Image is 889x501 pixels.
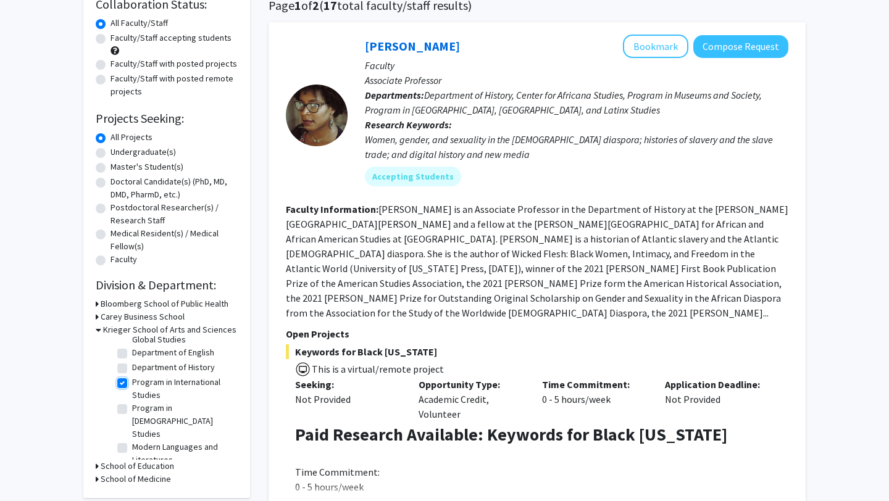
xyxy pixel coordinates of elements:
div: Not Provided [295,392,400,407]
label: All Faculty/Staff [111,17,168,30]
h2: Projects Seeking: [96,111,238,126]
strong: Paid Research Available: Keywords for Black [US_STATE] [295,423,727,445]
h3: School of Education [101,460,174,473]
label: Master's Student(s) [111,160,183,173]
iframe: To enrich screen reader interactions, please activate Accessibility in Grammarly extension settings [9,445,52,492]
div: Women, gender, and sexuality in the [DEMOGRAPHIC_DATA] diaspora; histories of slavery and the sla... [365,132,788,162]
label: Faculty/Staff with posted remote projects [111,72,238,98]
button: Add Jessica Marie Johnson to Bookmarks [623,35,688,58]
span: This is a virtual/remote project [311,363,444,375]
label: Modern Languages and Literatures [132,441,235,466]
label: Faculty [111,253,137,266]
label: Medical Resident(s) / Medical Fellow(s) [111,227,238,253]
label: Doctoral Candidate(s) (PhD, MD, DMD, PharmD, etc.) [111,175,238,201]
b: Faculty Information: [286,203,378,215]
div: 0 - 5 hours/week [533,377,656,421]
p: Seeking: [295,377,400,392]
h3: Carey Business School [101,310,185,323]
p: Open Projects [286,326,788,341]
h2: Division & Department: [96,278,238,292]
button: Compose Request to Jessica Marie Johnson [693,35,788,58]
label: Undergraduate(s) [111,146,176,159]
p: Time Commitment: [542,377,647,392]
mat-chip: Accepting Students [365,167,461,186]
label: Faculty/Staff accepting students [111,31,232,44]
span: Time Commitment: [295,466,380,478]
b: Departments: [365,89,424,101]
p: Opportunity Type: [419,377,524,392]
label: Program in International Studies [132,376,235,402]
p: Faculty [365,58,788,73]
label: Postdoctoral Researcher(s) / Research Staff [111,201,238,227]
label: Program in [DEMOGRAPHIC_DATA] Studies [132,402,235,441]
p: Application Deadline: [665,377,770,392]
a: [PERSON_NAME] [365,38,460,54]
label: Department of History [132,361,215,374]
div: Academic Credit, Volunteer [409,377,533,421]
span: 0 - 5 hours/week [295,481,364,493]
span: Keywords for Black [US_STATE] [286,344,788,359]
fg-read-more: [PERSON_NAME] is an Associate Professor in the Department of History at the [PERSON_NAME][GEOGRAP... [286,203,788,319]
label: All Projects [111,131,152,144]
h3: School of Medicine [101,473,171,486]
h3: Krieger School of Arts and Sciences [103,323,236,336]
h3: Bloomberg School of Public Health [101,297,228,310]
b: Research Keywords: [365,118,452,131]
label: Faculty/Staff with posted projects [111,57,237,70]
span: Department of History, Center for Africana Studies, Program in Museums and Society, Program in [G... [365,89,762,116]
p: Associate Professor [365,73,788,88]
label: Department of English [132,346,214,359]
div: Not Provided [656,377,779,421]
